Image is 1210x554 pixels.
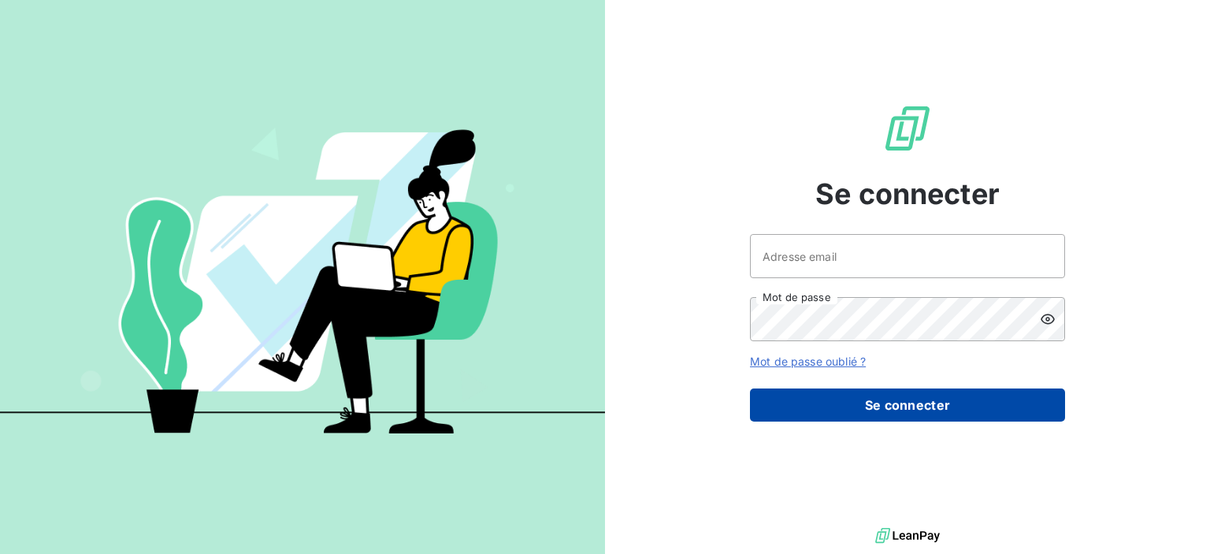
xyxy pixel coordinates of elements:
img: Logo LeanPay [882,103,933,154]
input: placeholder [750,234,1065,278]
img: logo [875,524,940,548]
button: Se connecter [750,389,1065,422]
span: Se connecter [815,173,1000,215]
a: Mot de passe oublié ? [750,355,866,368]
